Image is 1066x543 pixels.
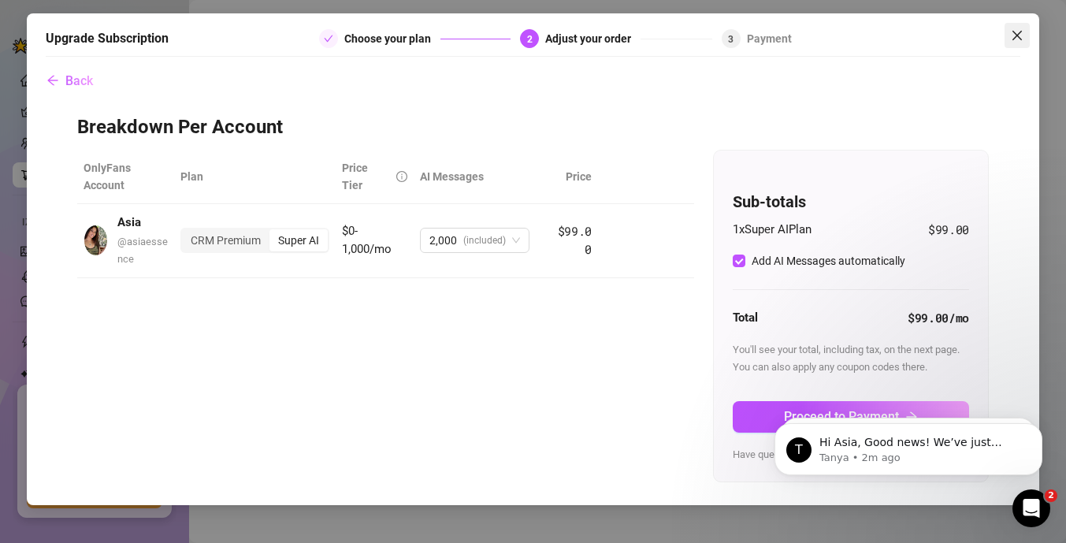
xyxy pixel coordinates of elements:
th: Price [549,150,598,204]
iframe: Intercom live chat [1012,489,1050,527]
div: Choose your plan [344,29,440,48]
span: Have questions? or [733,448,930,460]
div: Add AI Messages automatically [752,252,905,270]
span: You'll see your total, including tax, on the next page. You can also apply any coupon codes there. [733,344,960,373]
span: 2,000 [429,229,457,252]
th: Plan [174,150,336,204]
span: $99.00 [928,221,969,240]
span: 3 [728,34,734,45]
span: @ asiaessence [117,236,168,265]
span: $0-1,000/mo [342,224,392,257]
span: 2 [1045,489,1057,502]
iframe: Intercom notifications message [751,390,1066,500]
button: Back [46,65,94,96]
button: Close [1005,23,1030,48]
strong: Total [733,311,758,325]
strong: $99.00 /mo [908,310,969,325]
span: 2 [527,34,533,45]
h3: Breakdown Per Account [77,115,989,140]
th: AI Messages [414,150,549,204]
div: Adjust your order [545,29,641,48]
div: Super AI [269,229,328,251]
div: Payment [747,29,792,48]
h4: Sub-totals [733,191,969,213]
span: (included) [463,229,506,252]
span: 1 x Super AI Plan [733,221,812,240]
span: $99.00 [558,223,592,258]
div: segmented control [180,228,329,253]
span: Back [65,73,93,88]
span: Price Tier [342,162,368,192]
img: avatar.jpg [84,225,107,255]
div: CRM Premium [182,229,269,251]
button: Proceed to Paymentarrow-right [733,401,969,433]
span: info-circle [396,171,407,182]
h5: Upgrade Subscription [46,29,169,48]
span: close [1011,29,1023,42]
span: check [324,34,333,43]
th: OnlyFans Account [77,150,175,204]
strong: Asia [117,215,141,229]
span: Close [1005,29,1030,42]
span: arrow-left [46,74,59,87]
